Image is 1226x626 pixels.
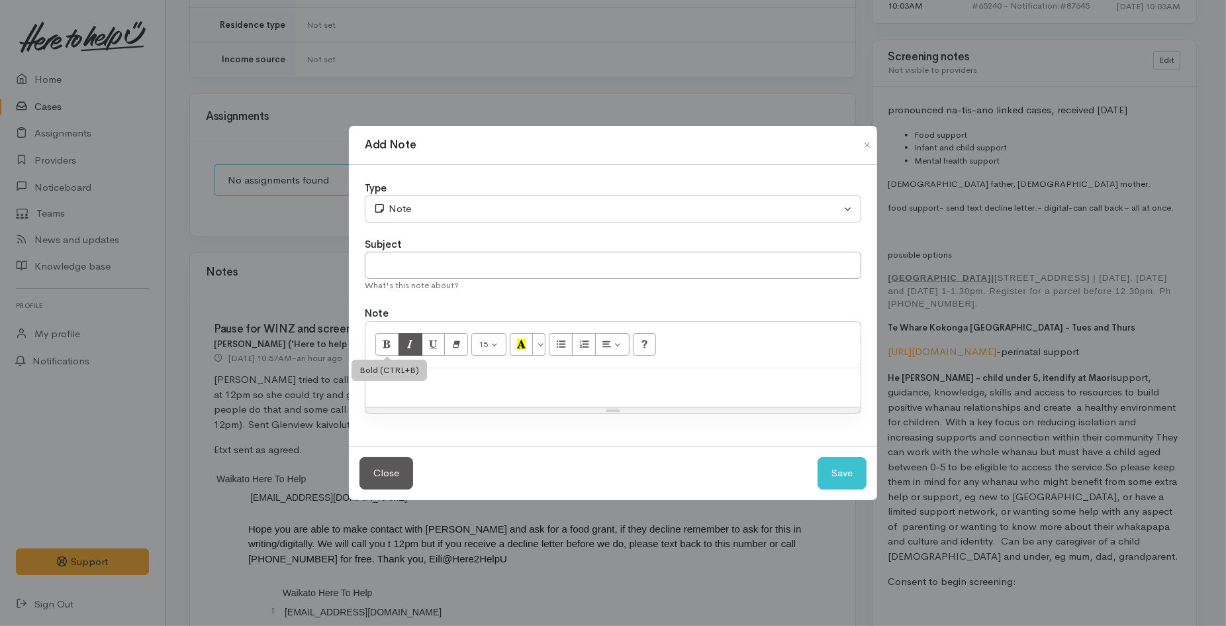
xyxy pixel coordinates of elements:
[365,306,389,321] label: Note
[549,333,573,356] button: Unordered list (CTRL+SHIFT+NUM7)
[399,333,422,356] button: Italic (CTRL+I)
[365,195,861,223] button: Note
[375,333,399,356] button: Bold (CTRL+B)
[471,333,506,356] button: Font Size
[818,457,867,490] button: Save
[857,137,878,153] button: Close
[510,333,534,356] button: Recent Color
[365,407,861,413] div: Resize
[365,279,861,292] div: What's this note about?
[352,360,427,381] div: Bold (CTRL+B)
[373,201,841,217] div: Note
[365,181,387,196] label: Type
[365,237,402,252] label: Subject
[595,333,630,356] button: Paragraph
[359,457,413,490] button: Close
[365,136,416,154] h1: Add Note
[479,339,489,350] span: 15
[422,333,446,356] button: Underline (CTRL+U)
[633,333,657,356] button: Help
[532,333,545,356] button: More Color
[572,333,596,356] button: Ordered list (CTRL+SHIFT+NUM8)
[444,333,468,356] button: Remove Font Style (CTRL+\)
